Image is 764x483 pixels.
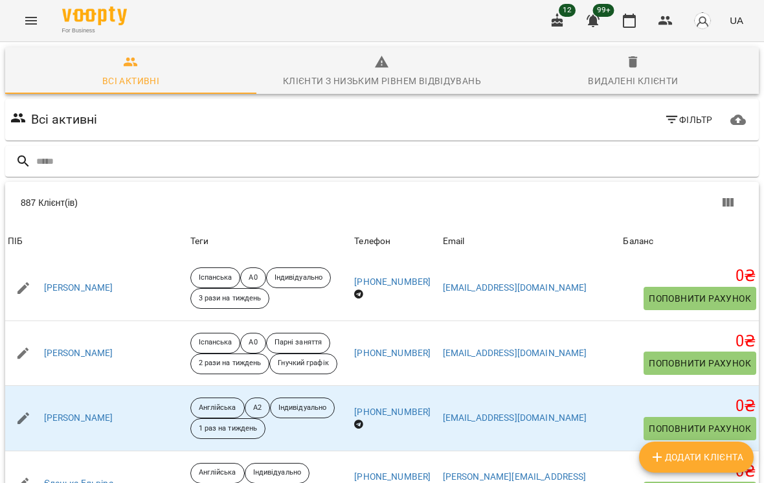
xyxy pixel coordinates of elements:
button: Показати колонки [712,187,743,218]
a: [PERSON_NAME] [44,412,113,425]
h5: 0 ₴ [623,396,756,416]
p: Парні заняття [275,337,322,348]
a: [PERSON_NAME] [44,282,113,295]
div: 1 раз на тиждень [190,418,266,439]
h5: 0 ₴ [623,331,756,352]
a: [EMAIL_ADDRESS][DOMAIN_NAME] [443,348,587,358]
span: ПІБ [8,234,185,249]
div: 887 Клієнт(ів) [21,196,395,209]
p: А0 [249,273,257,284]
div: Table Toolbar [5,182,759,223]
a: [PHONE_NUMBER] [354,407,431,417]
div: А0 [240,267,265,288]
p: Індивідуально [275,273,322,284]
p: Іспанська [199,273,232,284]
h5: 0 ₴ [623,462,756,482]
a: [PHONE_NUMBER] [354,348,431,358]
div: 3 рази на тиждень [190,288,270,309]
div: Sort [8,234,23,249]
button: Поповнити рахунок [644,287,756,310]
span: Поповнити рахунок [649,421,751,436]
div: A2 [245,398,270,418]
span: Поповнити рахунок [649,355,751,371]
a: [PERSON_NAME] [44,347,113,360]
p: Гнучкий графік [278,358,328,369]
p: A2 [253,403,262,414]
div: А0 [240,333,265,354]
p: А0 [249,337,257,348]
span: For Business [62,27,127,35]
div: Email [443,234,465,249]
div: Англійська [190,398,245,418]
button: Поповнити рахунок [644,352,756,375]
h5: 0 ₴ [623,266,756,286]
div: Клієнти з низьким рівнем відвідувань [283,73,481,89]
div: Телефон [354,234,390,249]
span: 12 [559,4,576,17]
a: [PHONE_NUMBER] [354,471,431,482]
div: Іспанська [190,333,241,354]
p: 3 рази на тиждень [199,293,262,304]
div: Всі активні [102,73,159,89]
span: Телефон [354,234,437,249]
div: Sort [443,234,465,249]
div: 2 рази на тиждень [190,354,270,374]
p: Індивідуально [253,467,301,478]
h6: Всі активні [31,109,98,129]
div: Парні заняття [266,333,330,354]
p: 1 раз на тиждень [199,423,258,434]
p: Англійська [199,403,236,414]
span: Email [443,234,618,249]
span: Додати клієнта [649,449,743,465]
button: Фільтр [659,108,718,131]
img: avatar_s.png [693,12,712,30]
span: Поповнити рахунок [649,291,751,306]
div: ПІБ [8,234,23,249]
a: [EMAIL_ADDRESS][DOMAIN_NAME] [443,412,587,423]
div: Sort [623,234,653,249]
p: Іспанська [199,337,232,348]
span: UA [730,14,743,27]
img: Voopty Logo [62,6,127,25]
button: Menu [16,5,47,36]
p: Індивідуально [278,403,326,414]
p: 2 рази на тиждень [199,358,262,369]
div: Видалені клієнти [588,73,678,89]
a: [EMAIL_ADDRESS][DOMAIN_NAME] [443,282,587,293]
div: Гнучкий графік [269,354,337,374]
span: 99+ [593,4,614,17]
div: Теги [190,234,350,249]
button: Поповнити рахунок [644,417,756,440]
span: Баланс [623,234,756,249]
div: Індивідуально [266,267,331,288]
div: Іспанська [190,267,241,288]
button: UA [725,8,748,32]
button: Додати клієнта [639,442,754,473]
div: Баланс [623,234,653,249]
span: Фільтр [664,112,713,128]
div: Sort [354,234,390,249]
div: Індивідуально [270,398,335,418]
p: Англійська [199,467,236,478]
a: [PHONE_NUMBER] [354,276,431,287]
